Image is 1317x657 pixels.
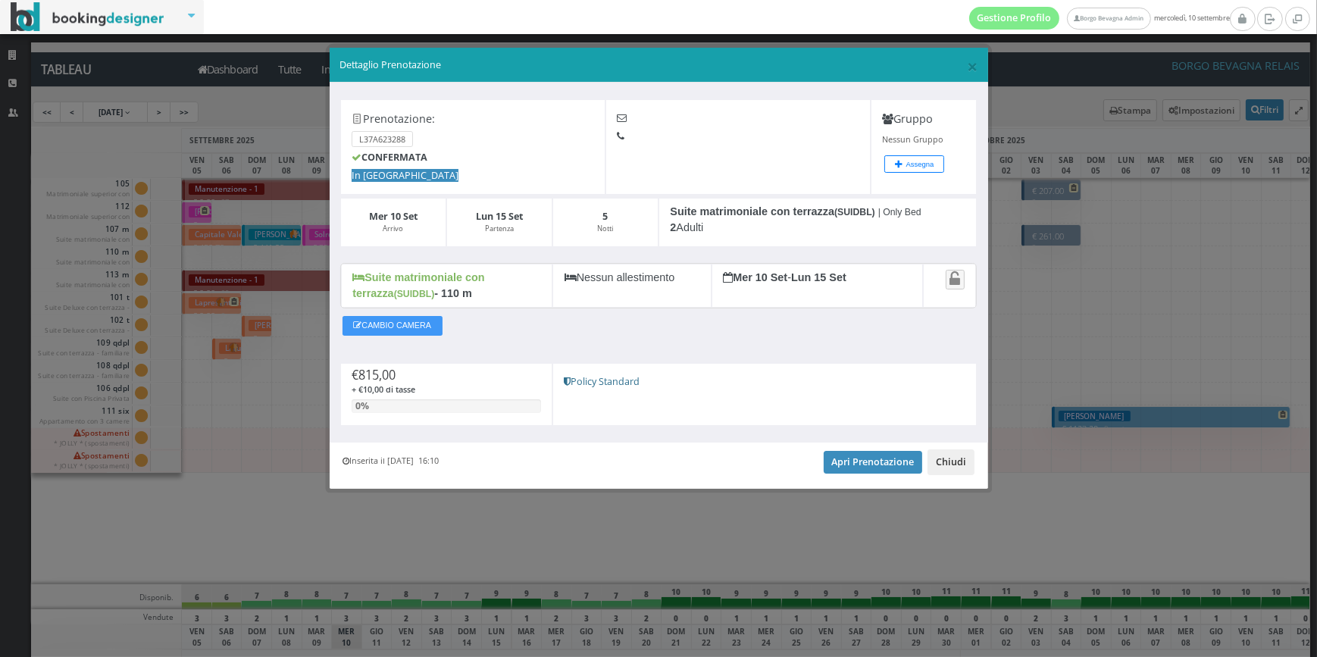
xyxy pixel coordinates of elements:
[969,7,1060,30] a: Gestione Profilo
[552,264,712,308] div: Nessun allestimento
[339,58,978,72] h5: Dettaglio Prenotazione
[824,451,923,474] a: Apri Prenotazione
[723,271,787,283] b: Mer 10 Set
[358,367,396,383] span: 815,00
[343,316,443,336] button: CAMBIO CAMERA
[394,289,435,299] small: (SUIDBL)
[882,133,943,145] small: Nessun Gruppo
[597,224,613,233] small: Notti
[485,224,514,233] small: Partenza
[352,271,484,299] b: Suite matrimoniale con terrazza
[352,399,372,413] div: 0% pagato
[928,449,974,475] button: Chiudi
[967,57,978,76] button: Close
[602,210,608,223] b: 5
[352,169,458,182] span: In [GEOGRAPHIC_DATA]
[882,112,965,125] h4: Gruppo
[658,198,977,247] div: Adulti
[969,7,1230,30] span: mercoledì, 10 settembre
[383,224,403,233] small: Arrivo
[884,155,945,173] button: Assegna
[352,151,427,164] b: CONFERMATA
[670,221,676,233] b: 2
[363,383,415,395] span: 10,00 di tasse
[369,210,418,223] b: Mer 10 Set
[352,112,593,125] h4: Prenotazione:
[1067,8,1150,30] a: Borgo Bevagna Admin
[476,210,523,223] b: Lun 15 Set
[352,131,413,147] small: L37A623288
[967,53,978,79] span: ×
[564,376,965,387] h5: Policy Standard
[670,205,874,217] b: Suite matrimoniale con terrazza
[712,264,923,308] div: -
[11,2,164,32] img: BookingDesigner.com
[352,383,415,395] span: + €
[352,367,396,383] span: €
[791,271,846,283] b: Lun 15 Set
[343,456,440,466] h6: Inserita il [DATE] 16:10
[834,207,875,217] small: (SUIDBL)
[946,270,965,289] a: Attiva il blocco spostamento
[878,207,921,217] small: | Only Bed
[434,287,472,299] b: - 110 m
